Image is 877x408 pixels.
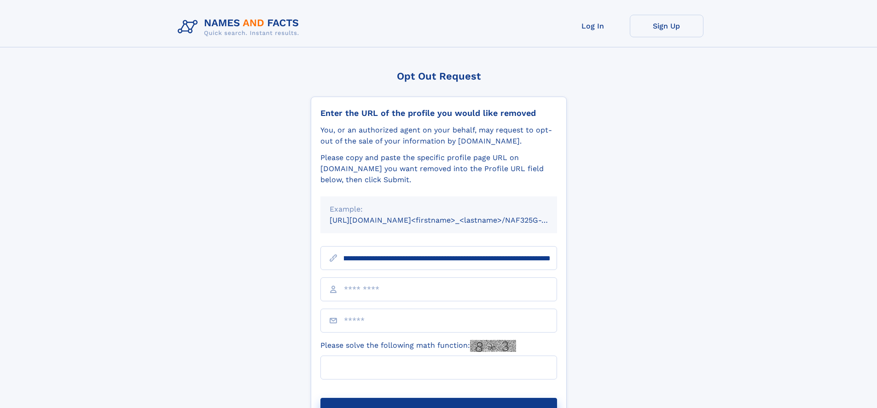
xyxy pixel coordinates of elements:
[330,204,548,215] div: Example:
[330,216,575,224] small: [URL][DOMAIN_NAME]<firstname>_<lastname>/NAF325G-xxxxxxxx
[630,15,703,37] a: Sign Up
[556,15,630,37] a: Log In
[320,125,557,147] div: You, or an authorized agent on your behalf, may request to opt-out of the sale of your informatio...
[320,340,516,352] label: Please solve the following math function:
[174,15,307,40] img: Logo Names and Facts
[311,70,567,82] div: Opt Out Request
[320,152,557,185] div: Please copy and paste the specific profile page URL on [DOMAIN_NAME] you want removed into the Pr...
[320,108,557,118] div: Enter the URL of the profile you would like removed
